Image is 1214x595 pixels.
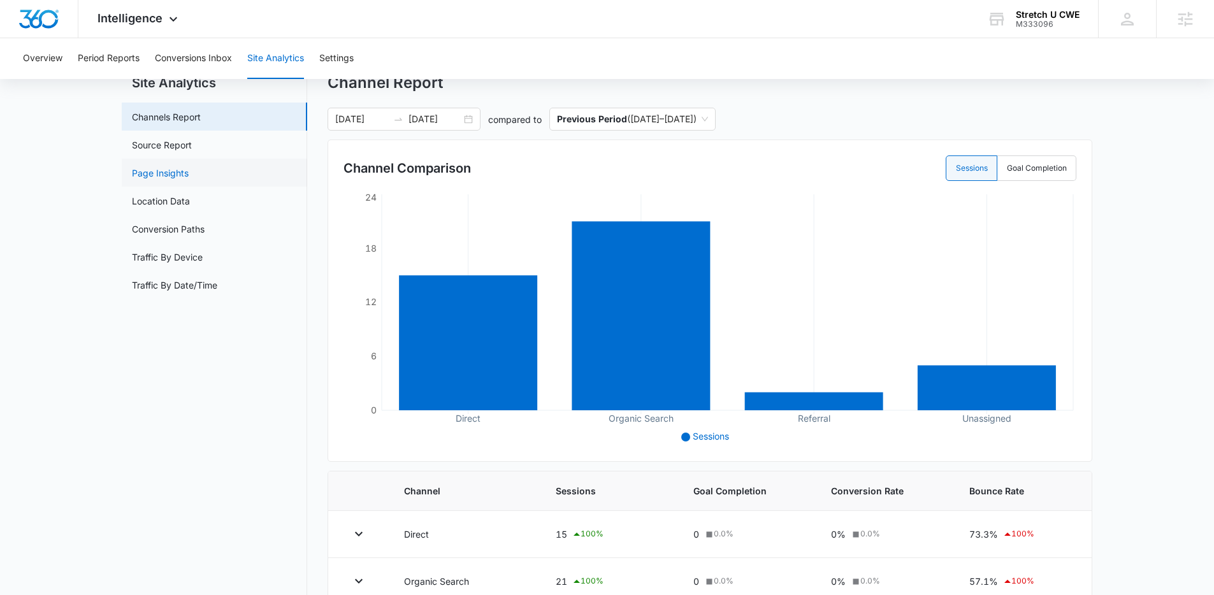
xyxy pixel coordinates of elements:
[371,350,377,361] tspan: 6
[704,575,733,587] div: 0.0 %
[557,113,627,124] p: Previous Period
[831,484,938,498] span: Conversion Rate
[1002,574,1034,589] div: 100 %
[556,527,663,542] div: 15
[319,38,354,79] button: Settings
[693,575,800,588] div: 0
[349,524,369,544] button: Toggle Row Expanded
[850,528,880,540] div: 0.0 %
[408,112,461,126] input: End date
[556,484,663,498] span: Sessions
[997,155,1076,181] label: Goal Completion
[969,574,1071,589] div: 57.1%
[693,527,800,541] div: 0
[488,113,542,126] p: compared to
[98,11,163,25] span: Intelligence
[132,166,189,180] a: Page Insights
[349,571,369,591] button: Toggle Row Expanded
[23,38,62,79] button: Overview
[132,194,190,208] a: Location Data
[1016,20,1080,29] div: account id
[365,243,377,254] tspan: 18
[393,114,403,124] span: swap-right
[969,527,1071,542] div: 73.3%
[609,413,674,424] tspan: Organic Search
[831,575,938,588] div: 0%
[365,192,377,203] tspan: 24
[247,38,304,79] button: Site Analytics
[962,413,1011,424] tspan: Unassigned
[404,484,525,498] span: Channel
[693,484,800,498] span: Goal Completion
[132,222,205,236] a: Conversion Paths
[335,112,388,126] input: Start date
[132,110,201,124] a: Channels Report
[831,527,938,541] div: 0%
[328,73,443,92] h1: Channel Report
[572,527,603,542] div: 100 %
[556,574,663,589] div: 21
[132,138,192,152] a: Source Report
[132,278,217,292] a: Traffic By Date/Time
[365,296,377,307] tspan: 12
[946,155,997,181] label: Sessions
[122,73,307,92] h2: Site Analytics
[155,38,232,79] button: Conversions Inbox
[343,159,471,178] h3: Channel Comparison
[456,413,481,424] tspan: Direct
[371,405,377,415] tspan: 0
[850,575,880,587] div: 0.0 %
[693,431,729,441] span: Sessions
[78,38,140,79] button: Period Reports
[393,114,403,124] span: to
[1016,10,1080,20] div: account name
[389,511,540,558] td: Direct
[557,108,708,130] span: ( [DATE] – [DATE] )
[798,413,830,424] tspan: Referral
[572,574,603,589] div: 100 %
[969,484,1071,498] span: Bounce Rate
[1002,527,1034,542] div: 100 %
[132,250,203,264] a: Traffic By Device
[704,528,733,540] div: 0.0 %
